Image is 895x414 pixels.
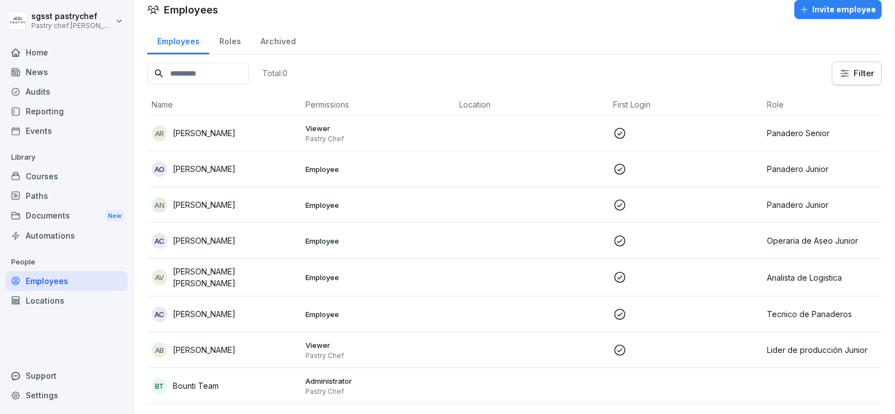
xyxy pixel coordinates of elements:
div: AV [152,269,167,285]
a: Employees [6,271,128,291]
div: Filter [839,68,874,79]
p: Employee [305,272,450,282]
a: Reporting [6,101,128,121]
p: Pastry chef [PERSON_NAME] y Cocina gourmet [31,22,113,30]
div: Invite employee [800,3,876,16]
a: Roles [209,26,251,54]
p: Employee [305,236,450,246]
a: Paths [6,186,128,206]
p: Employee [305,200,450,210]
a: Locations [6,291,128,310]
a: Home [6,43,128,62]
p: Viewer [305,123,450,133]
button: Filter [832,62,881,85]
p: Pastry Chef [305,351,450,360]
div: New [105,210,124,222]
th: First Login [609,94,762,115]
th: Permissions [301,94,455,115]
div: AO [152,161,167,177]
div: AB [152,342,167,358]
a: Events [6,121,128,141]
p: Employee [305,164,450,174]
div: Documents [6,206,128,226]
p: [PERSON_NAME] [173,163,235,175]
p: [PERSON_NAME] [173,308,235,320]
a: Archived [251,26,305,54]
p: Administrator [305,376,450,386]
p: [PERSON_NAME] [173,235,235,246]
a: Courses [6,166,128,186]
p: Employee [305,309,450,319]
p: Library [6,148,128,166]
div: BT [152,378,167,394]
div: AC [152,306,167,322]
a: DocumentsNew [6,206,128,226]
h1: Employees [164,2,218,17]
p: Pastry Chef [305,387,450,396]
a: Employees [147,26,209,54]
th: Location [455,94,609,115]
div: AN [152,197,167,213]
p: Pastry Chef [305,134,450,143]
div: AC [152,233,167,249]
th: Name [147,94,301,115]
p: [PERSON_NAME] [173,344,235,356]
p: Total: 0 [262,68,288,78]
p: Bounti Team [173,380,219,392]
p: Viewer [305,340,450,350]
a: Automations [6,226,128,245]
p: People [6,253,128,271]
a: Audits [6,82,128,101]
p: sgsst pastrychef [31,12,113,21]
div: Support [6,366,128,385]
p: [PERSON_NAME] [173,127,235,139]
p: [PERSON_NAME] [PERSON_NAME] [173,266,296,289]
a: Settings [6,385,128,405]
div: AR [152,125,167,141]
a: News [6,62,128,82]
p: [PERSON_NAME] [173,199,235,211]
